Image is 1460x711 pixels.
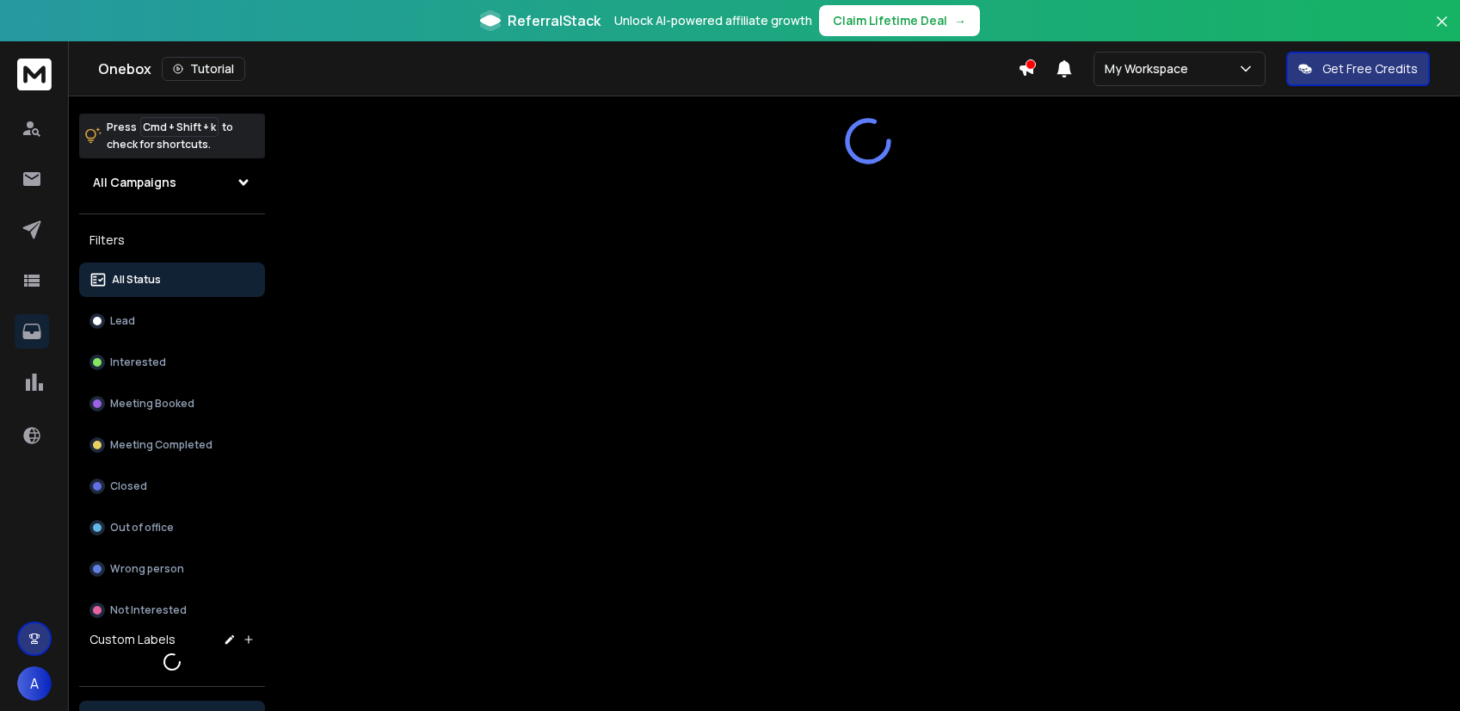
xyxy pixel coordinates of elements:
[819,5,980,36] button: Claim Lifetime Deal→
[79,552,265,586] button: Wrong person
[110,521,174,535] p: Out of office
[79,165,265,200] button: All Campaigns
[107,119,233,153] p: Press to check for shortcuts.
[79,428,265,462] button: Meeting Completed
[89,631,176,648] h3: Custom Labels
[79,593,265,628] button: Not Interested
[614,12,812,29] p: Unlock AI-powered affiliate growth
[17,666,52,701] button: A
[110,397,194,411] p: Meeting Booked
[1431,10,1453,52] button: Close banner
[110,438,213,452] p: Meeting Completed
[110,603,187,617] p: Not Interested
[79,345,265,380] button: Interested
[93,174,176,191] h1: All Campaigns
[79,304,265,338] button: Lead
[112,273,161,287] p: All Status
[79,469,265,504] button: Closed
[954,12,966,29] span: →
[1105,60,1195,77] p: My Workspace
[110,314,135,328] p: Lead
[1286,52,1430,86] button: Get Free Credits
[79,263,265,297] button: All Status
[110,562,184,576] p: Wrong person
[110,355,166,369] p: Interested
[110,479,147,493] p: Closed
[140,117,219,137] span: Cmd + Shift + k
[162,57,245,81] button: Tutorial
[79,510,265,545] button: Out of office
[98,57,1018,81] div: Onebox
[508,10,601,31] span: ReferralStack
[1322,60,1418,77] p: Get Free Credits
[79,228,265,252] h3: Filters
[79,386,265,421] button: Meeting Booked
